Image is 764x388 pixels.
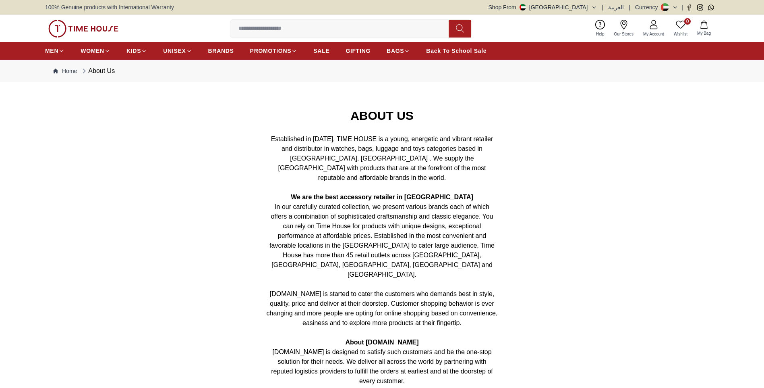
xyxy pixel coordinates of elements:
[208,44,234,58] a: BRANDS
[640,31,667,37] span: My Account
[345,339,418,346] strong: About [DOMAIN_NAME]
[346,47,371,55] span: GIFTING
[267,290,498,326] span: [DOMAIN_NAME] is started to cater the customers who demands best in style, quality, price and del...
[81,47,104,55] span: WOMEN
[694,30,714,36] span: My Bag
[426,47,487,55] span: Back To School Sale
[609,18,638,39] a: Our Stores
[80,66,115,76] div: About Us
[45,106,719,125] h3: ABOUT US
[45,3,174,11] span: 100% Genuine products with International Warranty
[681,3,683,11] span: |
[250,47,292,55] span: PROMOTIONS
[45,60,719,82] nav: Breadcrumb
[684,18,691,25] span: 0
[602,3,604,11] span: |
[126,44,147,58] a: KIDS
[163,44,192,58] a: UNISEX
[45,44,64,58] a: MEN
[593,31,608,37] span: Help
[686,4,692,10] a: Facebook
[692,19,716,38] button: My Bag
[591,18,609,39] a: Help
[697,4,703,10] a: Instagram
[271,136,493,181] span: Established in [DATE], TIME HOUSE is a young, energetic and vibrant retailer and distributor in w...
[313,44,329,58] a: SALE
[708,4,714,10] a: Whatsapp
[81,44,110,58] a: WOMEN
[669,18,692,39] a: 0Wishlist
[671,31,691,37] span: Wishlist
[291,194,473,200] strong: We are the best accessory retailer in [GEOGRAPHIC_DATA]
[45,47,58,55] span: MEN
[608,3,624,11] button: العربية
[271,348,493,384] span: [DOMAIN_NAME] is designed to satisfy such customers and be the one-stop solution for their needs....
[520,4,526,10] img: United Arab Emirates
[250,44,298,58] a: PROMOTIONS
[635,3,661,11] div: Currency
[611,31,637,37] span: Our Stores
[489,3,597,11] button: Shop From[GEOGRAPHIC_DATA]
[313,47,329,55] span: SALE
[48,20,118,38] img: ...
[387,47,404,55] span: BAGS
[163,47,186,55] span: UNISEX
[387,44,410,58] a: BAGS
[346,44,371,58] a: GIFTING
[426,44,487,58] a: Back To School Sale
[629,3,630,11] span: |
[269,203,495,278] span: In our carefully curated collection, we present various brands each of which offers a combination...
[53,67,77,75] a: Home
[126,47,141,55] span: KIDS
[208,47,234,55] span: BRANDS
